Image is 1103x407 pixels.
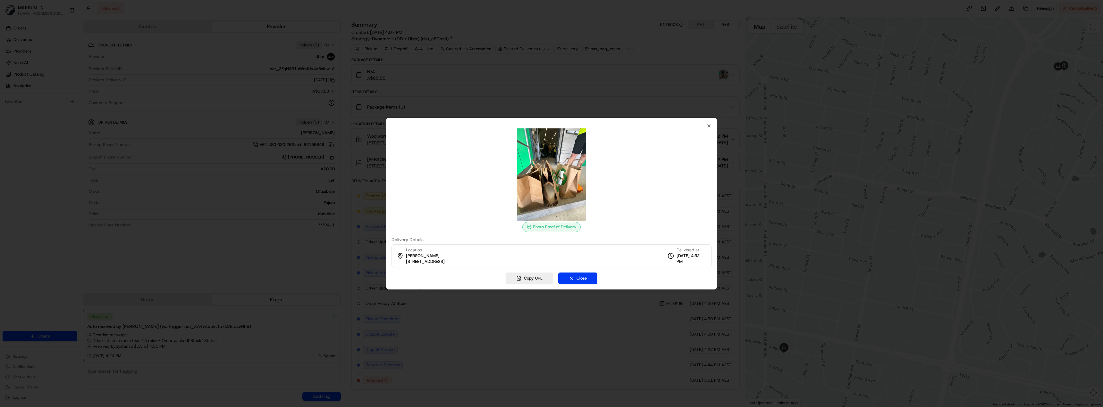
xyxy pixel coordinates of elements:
button: Close [558,273,597,284]
button: Copy URL [506,273,553,284]
span: Location [406,247,422,253]
img: photo_proof_of_delivery image [505,128,598,221]
div: Photo Proof of Delivery [522,222,581,232]
span: [STREET_ADDRESS] [406,259,445,265]
label: Delivery Details [392,237,711,242]
span: [DATE] 4:32 PM [677,253,706,265]
span: Delivered at [677,247,706,253]
span: [PERSON_NAME] [406,253,440,259]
